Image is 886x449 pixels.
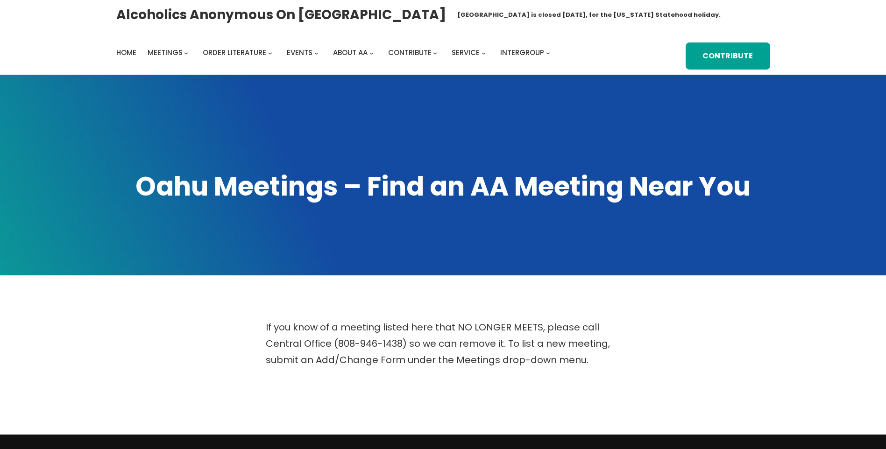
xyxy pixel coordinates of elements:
[203,48,266,57] span: Order Literature
[333,48,368,57] span: About AA
[287,48,312,57] span: Events
[500,48,544,57] span: Intergroup
[369,50,374,55] button: About AA submenu
[457,10,721,20] h1: [GEOGRAPHIC_DATA] is closed [DATE], for the [US_STATE] Statehood holiday.
[686,42,770,70] a: Contribute
[546,50,550,55] button: Intergroup submenu
[148,48,183,57] span: Meetings
[314,50,319,55] button: Events submenu
[452,46,480,59] a: Service
[116,169,770,204] h1: Oahu Meetings – Find an AA Meeting Near You
[433,50,437,55] button: Contribute submenu
[184,50,188,55] button: Meetings submenu
[333,46,368,59] a: About AA
[116,48,136,57] span: Home
[452,48,480,57] span: Service
[500,46,544,59] a: Intergroup
[116,3,446,26] a: Alcoholics Anonymous on [GEOGRAPHIC_DATA]
[388,48,432,57] span: Contribute
[268,50,272,55] button: Order Literature submenu
[388,46,432,59] a: Contribute
[116,46,553,59] nav: Intergroup
[266,319,621,368] p: If you know of a meeting listed here that NO LONGER MEETS, please call Central Office (808-946-14...
[287,46,312,59] a: Events
[116,46,136,59] a: Home
[482,50,486,55] button: Service submenu
[148,46,183,59] a: Meetings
